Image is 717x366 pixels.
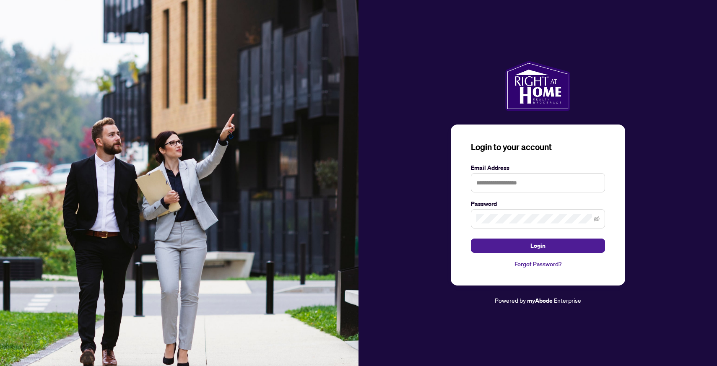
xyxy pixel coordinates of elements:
[530,239,546,252] span: Login
[471,260,605,269] a: Forgot Password?
[471,199,605,208] label: Password
[471,163,605,172] label: Email Address
[471,239,605,253] button: Login
[527,296,553,305] a: myAbode
[471,141,605,153] h3: Login to your account
[505,61,570,111] img: ma-logo
[495,296,526,304] span: Powered by
[554,296,581,304] span: Enterprise
[594,216,600,222] span: eye-invisible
